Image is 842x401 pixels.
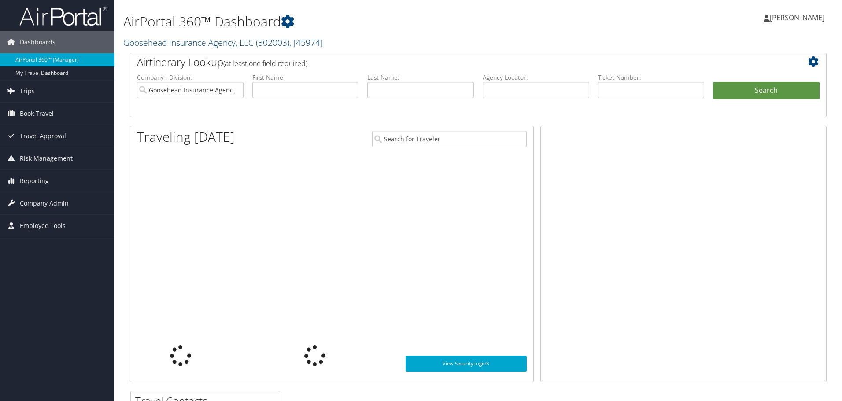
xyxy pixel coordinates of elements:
span: Risk Management [20,147,73,169]
span: [PERSON_NAME] [770,13,824,22]
label: First Name: [252,73,359,82]
span: (at least one field required) [223,59,307,68]
h2: Airtinerary Lookup [137,55,761,70]
input: Search for Traveler [372,131,527,147]
a: [PERSON_NAME] [764,4,833,31]
a: View SecurityLogic® [406,356,527,372]
label: Company - Division: [137,73,244,82]
label: Agency Locator: [483,73,589,82]
span: Book Travel [20,103,54,125]
a: Goosehead Insurance Agency, LLC [123,37,323,48]
span: Trips [20,80,35,102]
button: Search [713,82,820,99]
label: Ticket Number: [598,73,705,82]
span: Employee Tools [20,215,66,237]
span: Reporting [20,170,49,192]
h1: AirPortal 360™ Dashboard [123,12,597,31]
span: ( 302003 ) [256,37,289,48]
span: Company Admin [20,192,69,214]
span: , [ 45974 ] [289,37,323,48]
label: Last Name: [367,73,474,82]
h1: Traveling [DATE] [137,128,235,146]
span: Dashboards [20,31,55,53]
span: Travel Approval [20,125,66,147]
img: airportal-logo.png [19,6,107,26]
